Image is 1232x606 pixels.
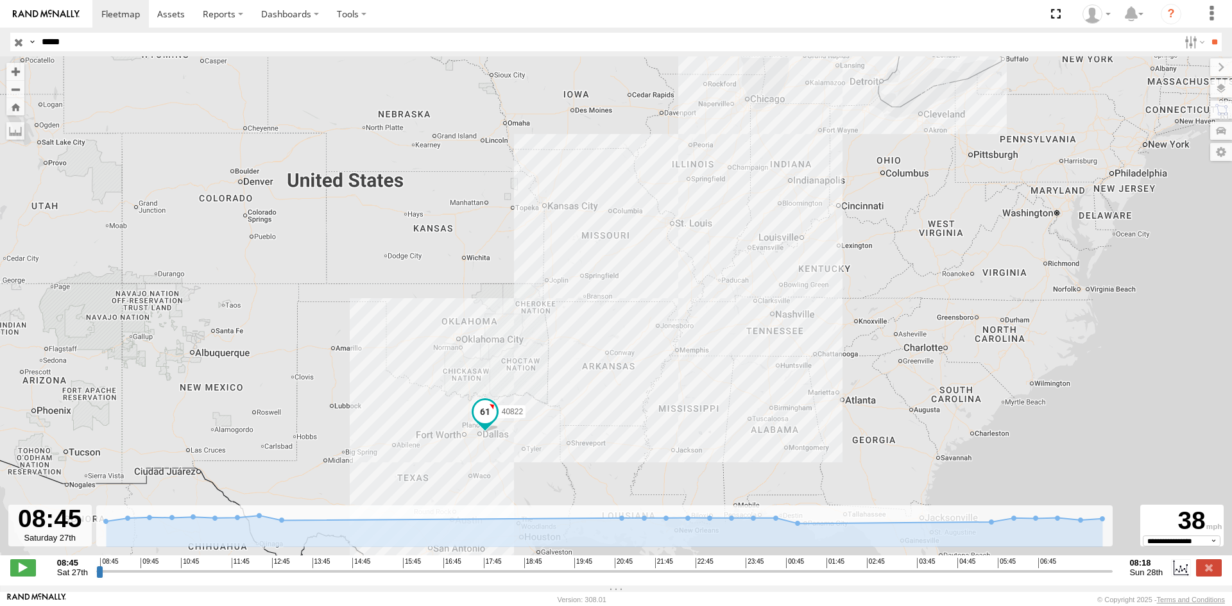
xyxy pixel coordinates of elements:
[524,558,542,568] span: 18:45
[1142,507,1222,535] div: 38
[13,10,80,19] img: rand-logo.svg
[181,558,199,568] span: 10:45
[867,558,885,568] span: 02:45
[27,33,37,51] label: Search Query
[998,558,1016,568] span: 05:45
[615,558,633,568] span: 20:45
[502,407,523,416] span: 40822
[558,596,606,603] div: Version: 308.01
[6,98,24,115] button: Zoom Home
[1097,596,1225,603] div: © Copyright 2025 -
[272,558,290,568] span: 12:45
[957,558,975,568] span: 04:45
[352,558,370,568] span: 14:45
[1038,558,1056,568] span: 06:45
[1129,568,1163,577] span: Sun 28th Sep 2025
[696,558,714,568] span: 22:45
[786,558,804,568] span: 00:45
[917,558,935,568] span: 03:45
[312,558,330,568] span: 13:45
[746,558,764,568] span: 23:45
[403,558,421,568] span: 15:45
[1161,4,1181,24] i: ?
[574,558,592,568] span: 19:45
[1179,33,1207,51] label: Search Filter Options
[1129,558,1163,568] strong: 08:18
[1157,596,1225,603] a: Terms and Conditions
[232,558,250,568] span: 11:45
[10,559,36,576] label: Play/Stop
[826,558,844,568] span: 01:45
[7,593,66,606] a: Visit our Website
[443,558,461,568] span: 16:45
[484,558,502,568] span: 17:45
[655,558,673,568] span: 21:45
[57,558,88,568] strong: 08:45
[1210,143,1232,161] label: Map Settings
[100,558,118,568] span: 08:45
[6,80,24,98] button: Zoom out
[6,122,24,140] label: Measure
[57,568,88,577] span: Sat 27th Sep 2025
[141,558,158,568] span: 09:45
[1196,559,1222,576] label: Close
[6,63,24,80] button: Zoom in
[1078,4,1115,24] div: Ryan Roxas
